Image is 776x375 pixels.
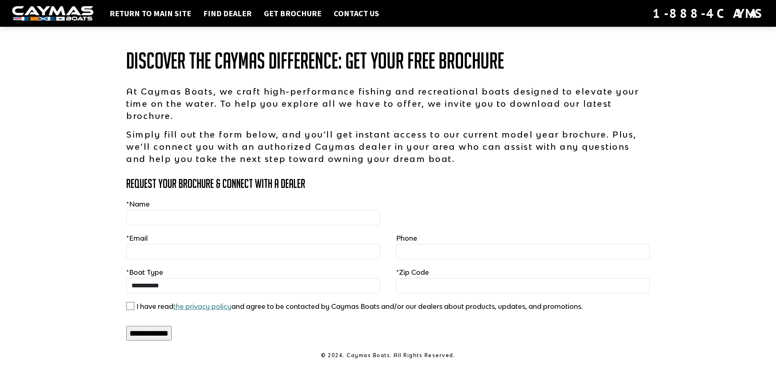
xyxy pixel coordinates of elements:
a: the privacy policy [173,302,231,310]
p: © 2024. Caymas Boats. All Rights Reserved. [126,352,650,359]
a: Return to main site [106,8,195,19]
p: Simply fill out the form below, and you’ll get instant access to our current model year brochure.... [126,128,650,165]
a: Contact Us [330,8,383,19]
img: white-logo-c9c8dbefe5ff5ceceb0f0178aa75bf4bb51f6bca0971e226c86eb53dfe498488.png [12,6,93,21]
h3: Request Your Brochure & Connect with a Dealer [126,177,650,190]
a: Get Brochure [260,8,325,19]
label: Boat Type [126,267,163,277]
label: Phone [396,233,417,243]
h1: Discover the Caymas Difference: Get Your Free Brochure [126,49,650,73]
p: At Caymas Boats, we craft high-performance fishing and recreational boats designed to elevate you... [126,85,650,122]
label: I have read and agree to be contacted by Caymas Boats and/or our dealers about products, updates,... [136,302,583,311]
div: 1-888-4CAYMAS [653,4,764,22]
label: Email [126,233,148,243]
label: Zip Code [396,267,429,277]
a: Find Dealer [199,8,256,19]
label: Name [126,199,150,209]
